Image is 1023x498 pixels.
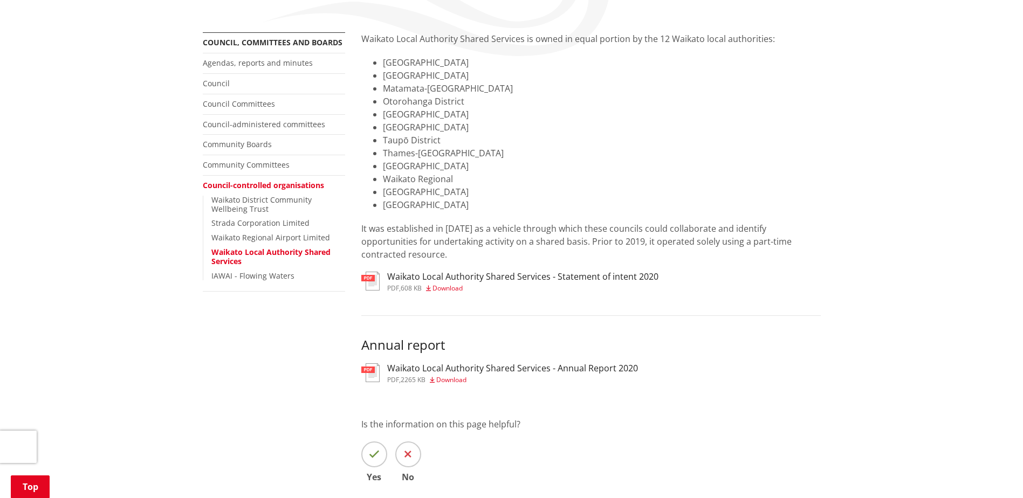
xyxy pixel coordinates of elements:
[383,172,821,185] li: Waikato Regional
[203,119,325,129] a: Council-administered committees
[203,99,275,109] a: Council Committees
[383,56,821,69] li: [GEOGRAPHIC_DATA]
[383,134,821,147] li: Taupō District
[361,363,638,383] a: Waikato Local Authority Shared Services - Annual Report 2020 pdf,2265 KB Download
[361,272,658,291] a: Waikato Local Authority Shared Services - Statement of intent 2020 pdf,608 KB Download
[973,453,1012,492] iframe: Messenger Launcher
[383,160,821,172] li: [GEOGRAPHIC_DATA]
[361,363,380,382] img: document-pdf.svg
[211,195,312,214] a: Waikato District Community Wellbeing Trust
[383,198,821,211] li: [GEOGRAPHIC_DATA]
[387,272,658,282] h3: Waikato Local Authority Shared Services - Statement of intent 2020
[401,283,422,293] span: 608 KB
[211,271,294,281] a: IAWAI - Flowing Waters
[387,375,399,384] span: pdf
[361,272,380,290] img: document-pdf.svg
[436,375,466,384] span: Download
[361,222,821,261] p: It was established in [DATE] as a vehicle through which these councils could collaborate and iden...
[383,69,821,82] li: [GEOGRAPHIC_DATA]
[387,283,399,293] span: pdf
[203,78,230,88] a: Council
[383,185,821,198] li: [GEOGRAPHIC_DATA]
[203,58,313,68] a: Agendas, reports and minutes
[383,147,821,160] li: Thames-[GEOGRAPHIC_DATA]
[211,218,310,228] a: Strada Corporation Limited
[383,82,821,95] li: Matamata-[GEOGRAPHIC_DATA]
[203,139,272,149] a: Community Boards
[432,283,463,293] span: Download
[211,247,331,266] a: Waikato Local Authority Shared Services
[11,475,50,498] a: Top
[395,473,421,481] span: No
[361,337,821,353] h3: Annual report
[361,32,821,45] p: Waikato Local Authority Shared Services is owned in equal portion by the 12 Waikato local authori...
[401,375,425,384] span: 2265 KB
[383,95,821,108] li: Otorohanga District
[211,232,330,243] a: Waikato Regional Airport Limited
[383,108,821,121] li: [GEOGRAPHIC_DATA]
[361,418,821,431] p: Is the information on this page helpful?
[361,473,387,481] span: Yes
[383,121,821,134] li: [GEOGRAPHIC_DATA]
[203,180,324,190] a: Council-controlled organisations
[387,363,638,373] h3: Waikato Local Authority Shared Services - Annual Report 2020
[387,285,658,292] div: ,
[203,37,342,47] a: Council, committees and boards
[387,377,638,383] div: ,
[203,160,290,170] a: Community Committees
